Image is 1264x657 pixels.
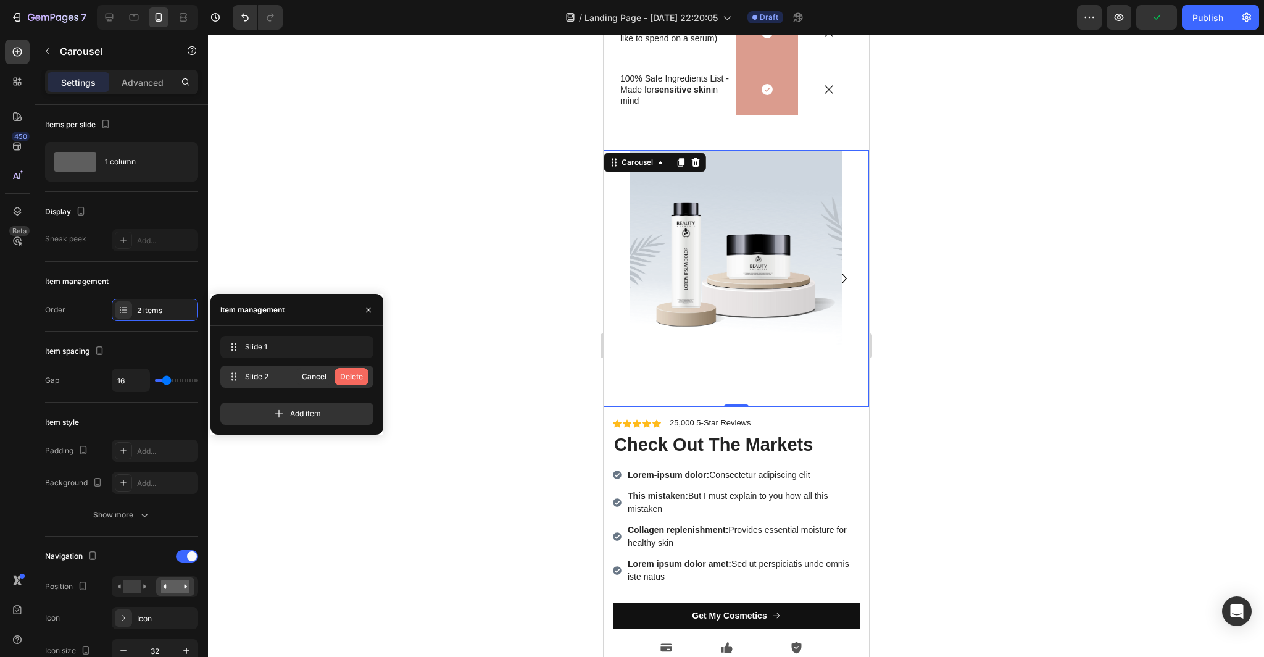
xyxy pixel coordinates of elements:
div: Add... [137,446,195,457]
button: Show more [45,504,198,526]
span: Landing Page - [DATE] 22:20:05 [584,11,718,24]
div: Icon [45,613,60,624]
iframe: Design area [604,35,869,657]
div: Item spacing [45,343,107,360]
div: Gap [45,375,59,386]
div: Padding [45,443,91,459]
div: Undo/Redo [233,5,283,30]
span: Slide 1 [245,341,344,353]
p: Advanced [122,76,164,89]
button: 7 [5,5,92,30]
span: / [579,11,582,24]
div: Display [45,204,88,220]
span: Add item [290,408,321,419]
div: 1 column [105,148,180,176]
div: Show more [93,509,151,521]
div: Icon [137,613,195,624]
div: Item style [45,417,79,428]
div: Background [45,475,105,492]
button: Publish [1182,5,1234,30]
div: Items per slide [45,117,113,133]
p: Carousel [60,44,165,59]
div: Item management [220,304,285,316]
div: Add... [137,478,195,489]
div: Position [45,579,90,595]
div: 2 items [137,305,195,316]
div: Open Intercom Messenger [1222,596,1252,626]
span: Draft [760,12,778,23]
div: Beta [9,226,30,236]
p: Settings [61,76,96,89]
div: 450 [12,132,30,141]
div: Cancel [302,371,326,382]
div: Sneak peek [45,233,86,245]
button: Cancel [296,368,332,385]
div: Delete [340,371,363,382]
div: Navigation [45,548,100,565]
button: Delete [335,368,368,385]
div: Order [45,304,65,316]
span: Slide 2 [245,371,294,382]
div: Item management [45,276,109,287]
div: Publish [1192,11,1223,24]
input: Auto [112,369,149,391]
p: 7 [81,10,86,25]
